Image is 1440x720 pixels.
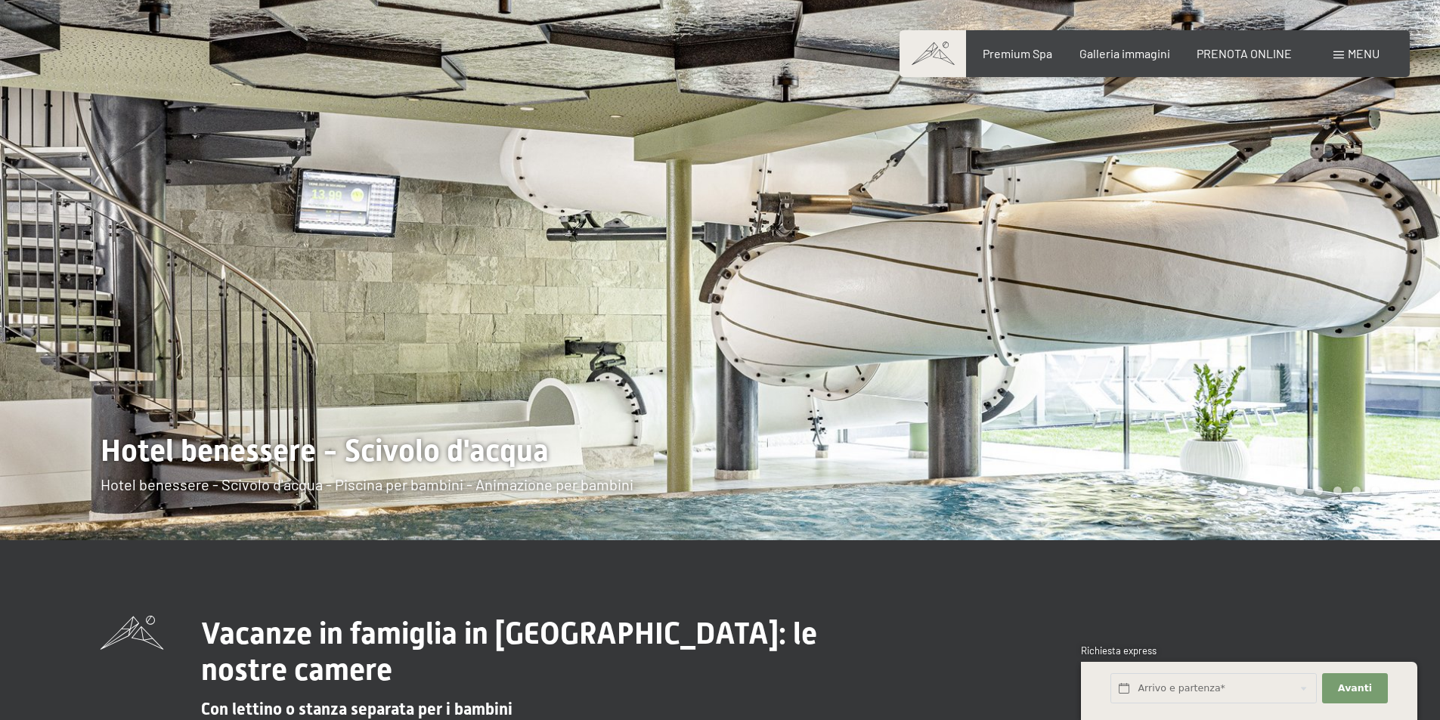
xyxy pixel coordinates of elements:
span: Richiesta express [1081,644,1157,657]
span: Avanti [1338,681,1372,695]
a: Galleria immagini [1079,46,1170,60]
button: Avanti [1322,673,1387,704]
div: Carousel Pagination [1234,487,1380,495]
a: Premium Spa [983,46,1052,60]
div: Carousel Page 1 (Current Slide) [1239,487,1247,495]
a: PRENOTA ONLINE [1197,46,1292,60]
div: Carousel Page 7 [1352,487,1361,495]
span: Menu [1348,46,1380,60]
div: Carousel Page 4 [1296,487,1304,495]
div: Carousel Page 8 [1371,487,1380,495]
div: Carousel Page 2 [1258,487,1266,495]
span: Vacanze in famiglia in [GEOGRAPHIC_DATA]: le nostre camere [201,616,817,688]
span: Con lettino o stanza separata per i bambini [201,700,513,718]
div: Carousel Page 6 [1333,487,1342,495]
div: Carousel Page 3 [1277,487,1285,495]
div: Carousel Page 5 [1315,487,1323,495]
